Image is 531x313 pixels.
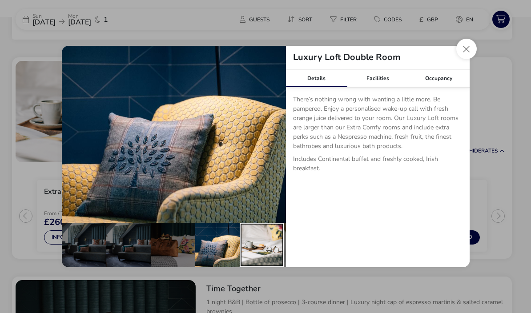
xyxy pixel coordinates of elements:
div: Details [286,69,347,87]
img: 2ed244bbe263073f5f5bc293facddf3d10c90342dae974e9c83aaa6c4cef1bbd [62,46,286,223]
p: Includes Continental buffet and freshly cooked, Irish breakfast. [293,154,463,177]
p: There’s nothing wrong with wanting a little more. Be pampered. Enjoy a personalised wake-up call ... [293,95,463,154]
div: Occupancy [408,69,470,87]
div: Facilities [347,69,408,87]
div: details [62,46,470,267]
h2: Luxury Loft Double Room [286,53,408,62]
button: Close dialog [456,39,477,59]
